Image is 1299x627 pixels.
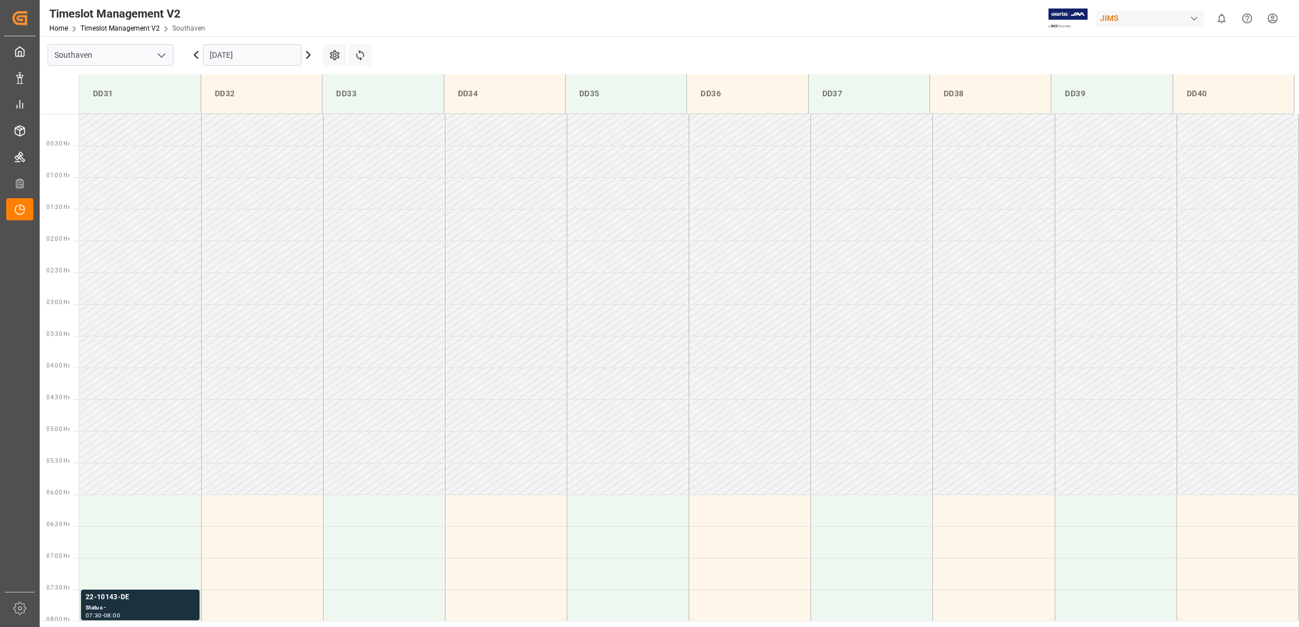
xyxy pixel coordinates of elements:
input: Type to search/select [48,44,173,66]
div: DD34 [453,83,556,104]
div: 22-10143-DE [86,592,195,603]
div: Timeslot Management V2 [49,5,205,22]
img: Exertis%20JAM%20-%20Email%20Logo.jpg_1722504956.jpg [1048,8,1088,28]
div: DD33 [332,83,434,104]
span: 01:30 Hr [46,204,70,210]
div: DD38 [939,83,1042,104]
div: DD35 [575,83,677,104]
span: 07:00 Hr [46,553,70,559]
div: DD32 [210,83,313,104]
div: 08:00 [104,613,120,618]
button: open menu [152,46,169,64]
span: 03:00 Hr [46,299,70,305]
div: 07:30 [86,613,102,618]
button: JIMS [1096,7,1209,29]
a: Home [49,24,68,32]
span: 04:30 Hr [46,394,70,400]
span: 00:30 Hr [46,140,70,147]
div: DD40 [1182,83,1285,104]
span: 03:30 Hr [46,331,70,337]
input: DD.MM.YYYY [203,44,302,66]
div: DD36 [696,83,799,104]
span: 02:00 Hr [46,236,70,242]
button: Help Center [1234,6,1260,31]
span: 07:30 Hr [46,585,70,591]
span: 04:00 Hr [46,362,70,369]
div: Status - [86,603,195,613]
span: 06:30 Hr [46,521,70,527]
span: 05:00 Hr [46,426,70,432]
span: 05:30 Hr [46,458,70,464]
div: DD37 [818,83,920,104]
div: JIMS [1096,10,1204,27]
div: DD39 [1060,83,1163,104]
button: show 0 new notifications [1209,6,1234,31]
span: 02:30 Hr [46,267,70,274]
a: Timeslot Management V2 [80,24,160,32]
span: 06:00 Hr [46,489,70,496]
span: 08:00 Hr [46,616,70,622]
div: DD31 [88,83,192,104]
div: - [102,613,104,618]
span: 01:00 Hr [46,172,70,178]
